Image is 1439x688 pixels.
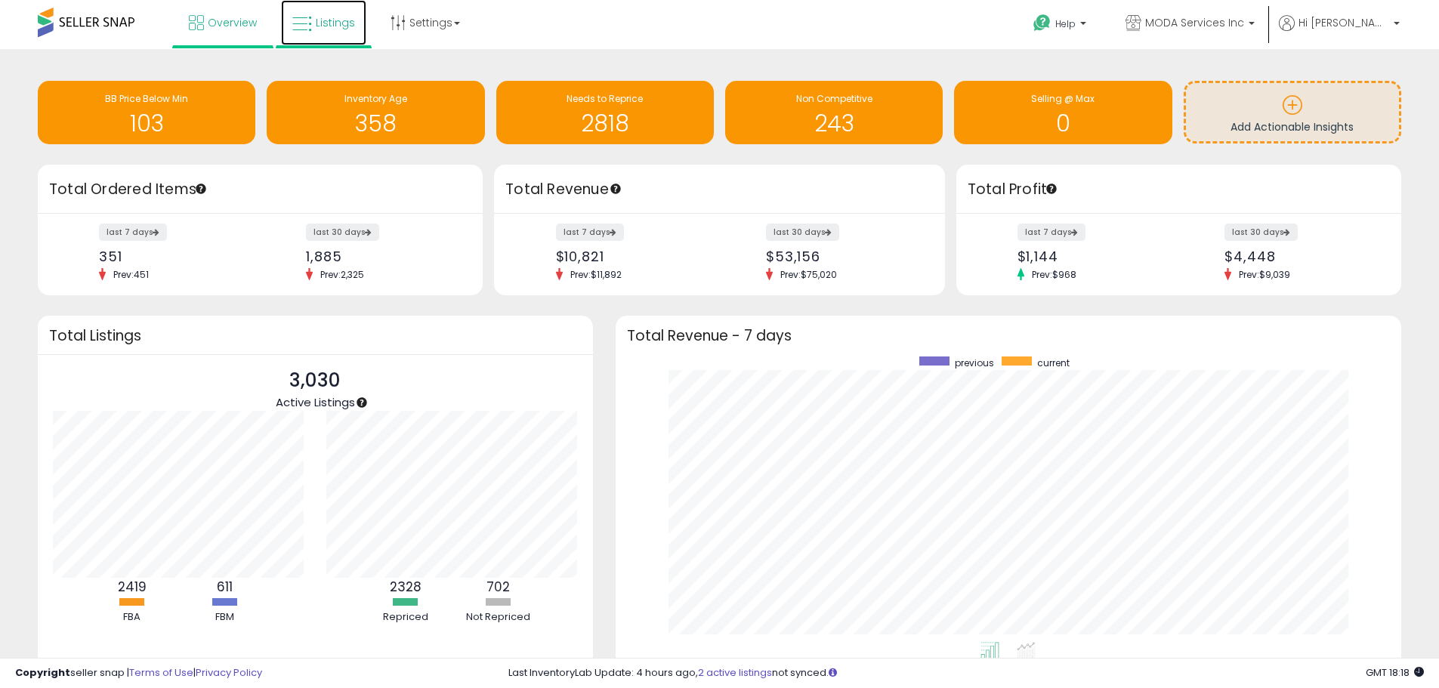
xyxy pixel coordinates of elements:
span: BB Price Below Min [105,92,188,105]
span: 2025-08-14 18:18 GMT [1366,665,1424,680]
h1: 2818 [504,111,706,136]
a: Hi [PERSON_NAME] [1279,15,1400,49]
label: last 7 days [556,224,624,241]
a: Terms of Use [129,665,193,680]
div: Tooltip anchor [355,396,369,409]
span: Hi [PERSON_NAME] [1298,15,1389,30]
h1: 243 [733,111,935,136]
h3: Total Profit [968,179,1390,200]
a: Needs to Reprice 2818 [496,81,714,144]
span: current [1037,356,1070,369]
label: last 30 days [766,224,839,241]
span: Active Listings [276,394,355,410]
span: Selling @ Max [1031,92,1095,105]
span: Prev: $11,892 [563,268,629,281]
div: FBA [87,610,178,625]
div: Last InventoryLab Update: 4 hours ago, not synced. [508,666,1424,680]
span: Prev: $968 [1024,268,1084,281]
i: Click here to read more about un-synced listings. [829,668,837,677]
a: Privacy Policy [196,665,262,680]
div: Tooltip anchor [1045,182,1058,196]
span: Listings [316,15,355,30]
span: Prev: $9,039 [1231,268,1298,281]
span: Non Competitive [796,92,872,105]
a: Help [1021,2,1101,49]
h1: 0 [962,111,1164,136]
div: FBM [180,610,270,625]
b: 702 [486,578,510,596]
div: $53,156 [766,248,919,264]
a: 2 active listings [698,665,772,680]
span: Inventory Age [344,92,407,105]
span: Add Actionable Insights [1231,119,1354,134]
b: 611 [217,578,233,596]
span: Help [1055,17,1076,30]
span: Overview [208,15,257,30]
label: last 30 days [1224,224,1298,241]
span: previous [955,356,994,369]
h3: Total Ordered Items [49,179,471,200]
div: $1,144 [1017,248,1168,264]
span: Prev: 2,325 [313,268,372,281]
div: $4,448 [1224,248,1375,264]
a: BB Price Below Min 103 [38,81,255,144]
div: Not Repriced [453,610,544,625]
div: $10,821 [556,248,709,264]
h3: Total Listings [49,330,582,341]
span: Needs to Reprice [567,92,643,105]
h3: Total Revenue [505,179,934,200]
i: Get Help [1033,14,1051,32]
a: Inventory Age 358 [267,81,484,144]
div: Tooltip anchor [194,182,208,196]
div: 1,885 [306,248,456,264]
a: Selling @ Max 0 [954,81,1172,144]
h1: 103 [45,111,248,136]
a: Add Actionable Insights [1186,83,1399,141]
a: Non Competitive 243 [725,81,943,144]
strong: Copyright [15,665,70,680]
b: 2419 [118,578,147,596]
div: seller snap | | [15,666,262,680]
div: 351 [99,248,249,264]
p: 3,030 [276,366,355,395]
b: 2328 [390,578,422,596]
h3: Total Revenue - 7 days [627,330,1390,341]
label: last 7 days [1017,224,1085,241]
label: last 30 days [306,224,379,241]
label: last 7 days [99,224,167,241]
div: Tooltip anchor [609,182,622,196]
div: Repriced [360,610,451,625]
span: Prev: 451 [106,268,156,281]
span: MODA Services Inc [1145,15,1244,30]
h1: 358 [274,111,477,136]
span: Prev: $75,020 [773,268,845,281]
